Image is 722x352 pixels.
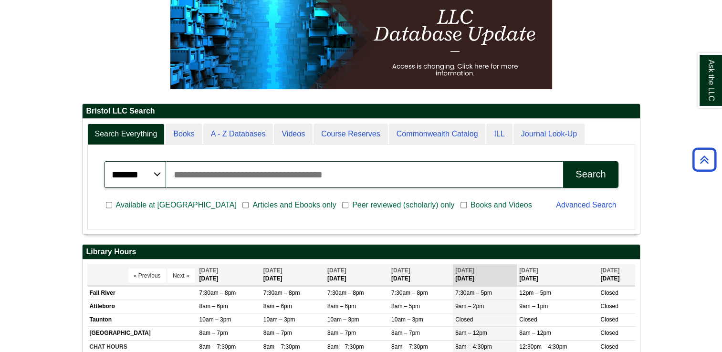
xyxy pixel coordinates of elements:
span: 12pm – 5pm [519,290,551,296]
span: 8am – 4:30pm [455,343,492,350]
div: Search [576,169,606,180]
span: [DATE] [263,267,283,274]
span: Peer reviewed (scholarly) only [348,199,458,211]
span: Closed [600,330,618,336]
span: 10am – 3pm [327,316,359,323]
button: « Previous [128,269,166,283]
span: 8am – 7:30pm [327,343,364,350]
th: [DATE] [325,264,389,286]
a: Back to Top [689,153,720,166]
span: [DATE] [519,267,538,274]
span: 8am – 12pm [519,330,551,336]
span: 10am – 3pm [391,316,423,323]
span: 7:30am – 8pm [263,290,300,296]
input: Books and Videos [460,201,467,209]
button: Search [563,161,618,188]
a: ILL [486,124,512,145]
span: 8am – 6pm [199,303,228,310]
td: Attleboro [87,300,197,313]
span: 9am – 2pm [455,303,484,310]
th: [DATE] [389,264,453,286]
span: Closed [455,316,473,323]
span: 8am – 7:30pm [199,343,236,350]
span: 8am – 7:30pm [391,343,428,350]
button: Next » [167,269,195,283]
span: 8am – 6pm [327,303,356,310]
th: [DATE] [517,264,598,286]
span: 9am – 1pm [519,303,548,310]
a: Journal Look-Up [513,124,585,145]
th: [DATE] [261,264,325,286]
span: Closed [600,303,618,310]
span: 7:30am – 8pm [327,290,364,296]
span: 7:30am – 8pm [199,290,236,296]
span: Closed [600,343,618,350]
input: Peer reviewed (scholarly) only [342,201,348,209]
span: 8am – 12pm [455,330,487,336]
span: 8am – 7pm [327,330,356,336]
span: 12:30pm – 4:30pm [519,343,567,350]
span: 10am – 3pm [199,316,231,323]
td: Fall River [87,286,197,300]
span: Books and Videos [467,199,536,211]
h2: Bristol LLC Search [83,104,640,119]
a: Commonwealth Catalog [389,124,486,145]
input: Available at [GEOGRAPHIC_DATA] [106,201,112,209]
span: 8am – 7:30pm [263,343,300,350]
a: Books [166,124,202,145]
th: [DATE] [453,264,517,286]
span: Closed [519,316,537,323]
input: Articles and Ebooks only [242,201,249,209]
span: 8am – 7pm [199,330,228,336]
span: [DATE] [600,267,619,274]
span: 8am – 7pm [263,330,292,336]
span: 7:30am – 8pm [391,290,428,296]
span: 8am – 7pm [391,330,420,336]
span: 7:30am – 5pm [455,290,492,296]
span: [DATE] [455,267,474,274]
h2: Library Hours [83,245,640,259]
span: Articles and Ebooks only [249,199,340,211]
a: Search Everything [87,124,165,145]
span: Available at [GEOGRAPHIC_DATA] [112,199,241,211]
span: [DATE] [199,267,219,274]
th: [DATE] [197,264,261,286]
span: 8am – 6pm [263,303,292,310]
th: [DATE] [598,264,635,286]
td: [GEOGRAPHIC_DATA] [87,327,197,340]
span: [DATE] [327,267,346,274]
a: Videos [274,124,313,145]
span: [DATE] [391,267,410,274]
span: 8am – 5pm [391,303,420,310]
a: Course Reserves [314,124,388,145]
span: Closed [600,290,618,296]
span: 10am – 3pm [263,316,295,323]
td: Taunton [87,313,197,327]
a: A - Z Databases [203,124,273,145]
span: Closed [600,316,618,323]
a: Advanced Search [556,201,616,209]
